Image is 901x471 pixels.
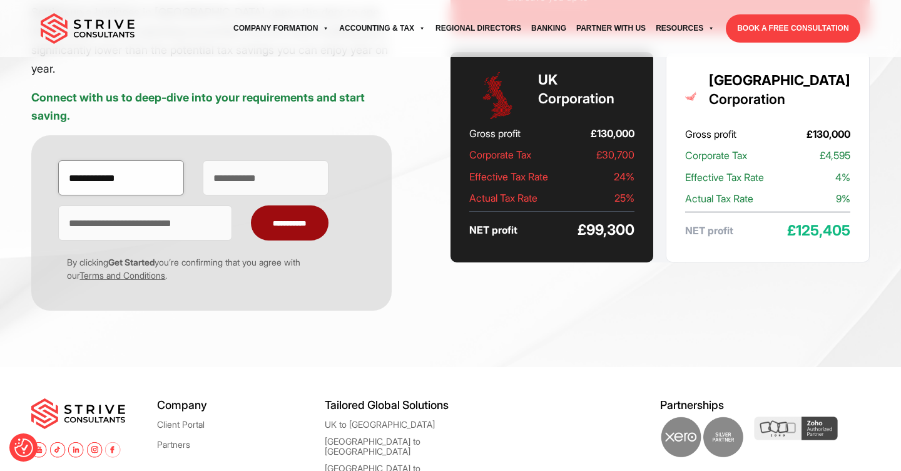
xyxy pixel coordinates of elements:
span: £4,595 [820,147,850,164]
h5: Tailored Global Solutions [325,398,492,411]
strong: [GEOGRAPHIC_DATA] [709,72,850,88]
span: Effective Tax Rate [685,168,764,186]
span: NET profit [469,221,517,239]
a: UK to [GEOGRAPHIC_DATA] [325,420,435,429]
p: By clicking you’re confirming that you agree with our . [58,256,328,282]
h5: Partnerships [660,398,870,411]
span: £130,000 [591,125,634,142]
span: £125,405 [787,222,850,239]
span: 4% [835,168,850,186]
span: 25% [614,189,634,207]
span: Actual Tax Rate [685,190,753,207]
span: 24% [614,168,634,185]
a: Resources [651,11,720,46]
span: Gross profit [469,125,521,142]
h3: Corporation [538,71,614,108]
h3: Corporation [709,71,850,109]
a: Company Formation [228,11,334,46]
img: Revisit consent button [14,438,33,457]
a: Banking [526,11,571,46]
span: £99,300 [578,221,634,239]
a: [GEOGRAPHIC_DATA] to [GEOGRAPHIC_DATA] [325,437,492,456]
form: Contact form [56,160,367,302]
img: main-logo.svg [31,398,125,430]
img: main-logo.svg [41,13,135,44]
a: Regional Directors [430,11,526,46]
img: Zoho Partner [754,417,838,440]
h5: Company [157,398,325,411]
button: Consent Preferences [14,438,33,457]
a: Partner with Us [571,11,651,46]
a: Client Portal [157,420,205,429]
span: Gross profit [685,125,736,143]
span: 9% [836,190,850,207]
span: £30,700 [596,146,634,163]
strong: Get Started [108,257,155,267]
strong: Connect with us to deep-dive into your requirements and start saving. [31,91,365,123]
span: Actual Tax Rate [469,189,537,207]
a: Accounting & Tax [334,11,430,46]
a: Terms and Conditions [79,270,165,281]
strong: UK [538,71,557,88]
a: Partners [157,440,190,449]
span: Corporate Tax [685,147,747,164]
span: Effective Tax Rate [469,168,548,185]
span: Corporate Tax [469,146,531,163]
a: BOOK A FREE CONSULTATION [726,14,860,43]
span: £130,000 [807,125,850,143]
span: NET profit [685,222,733,239]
